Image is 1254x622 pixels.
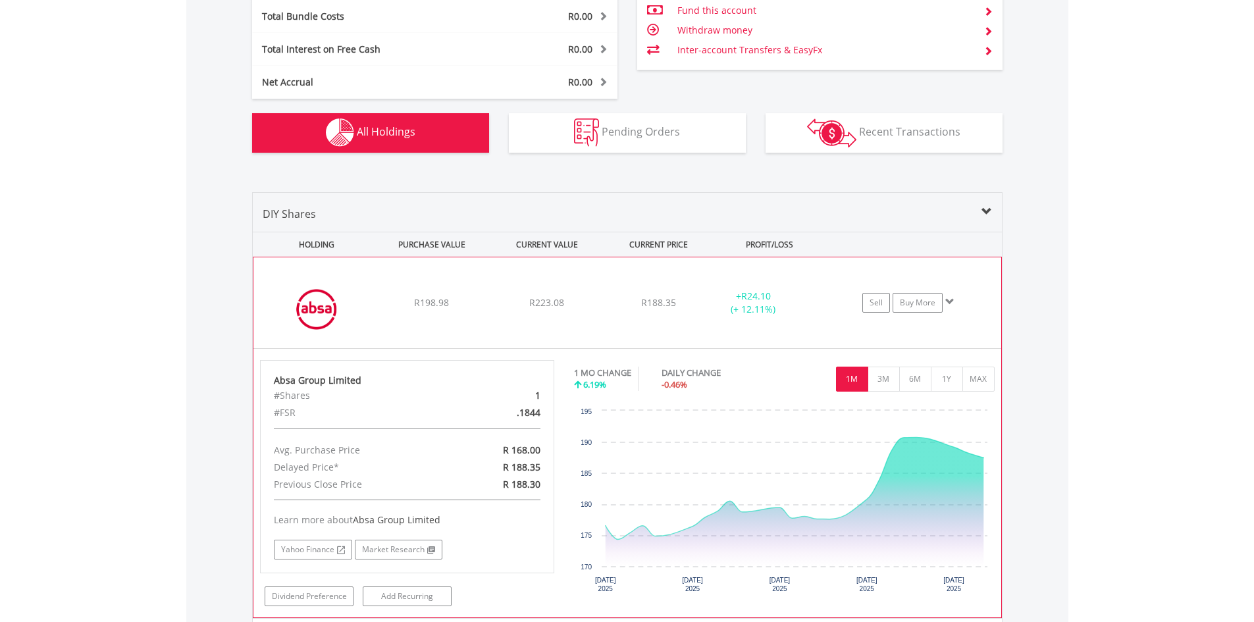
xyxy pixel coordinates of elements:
[363,586,452,606] a: Add Recurring
[581,563,592,571] text: 170
[252,43,465,56] div: Total Interest on Free Cash
[606,232,710,257] div: CURRENT PRICE
[595,577,616,592] text: [DATE] 2025
[766,113,1003,153] button: Recent Transactions
[574,404,994,602] svg: Interactive chart
[862,293,890,313] a: Sell
[252,76,465,89] div: Net Accrual
[264,442,455,459] div: Avg. Purchase Price
[581,439,592,446] text: 190
[581,470,592,477] text: 185
[265,586,353,606] a: Dividend Preference
[503,461,540,473] span: R 188.35
[274,513,541,527] div: Learn more about
[353,513,440,526] span: Absa Group Limited
[263,207,316,221] span: DIY Shares
[682,577,703,592] text: [DATE] 2025
[260,274,373,345] img: EQU.ZA.ABG.png
[581,501,592,508] text: 180
[264,387,455,404] div: #Shares
[714,232,826,257] div: PROFIT/LOSS
[893,293,943,313] a: Buy More
[943,577,964,592] text: [DATE] 2025
[581,408,592,415] text: 195
[741,290,771,302] span: R24.10
[274,374,541,387] div: Absa Group Limited
[856,577,877,592] text: [DATE] 2025
[574,404,995,602] div: Chart. Highcharts interactive chart.
[574,367,631,379] div: 1 MO CHANGE
[859,124,960,139] span: Recent Transactions
[868,367,900,392] button: 3M
[677,40,973,60] td: Inter-account Transfers & EasyFx
[574,118,599,147] img: pending_instructions-wht.png
[641,296,676,309] span: R188.35
[931,367,963,392] button: 1Y
[962,367,995,392] button: MAX
[509,113,746,153] button: Pending Orders
[503,444,540,456] span: R 168.00
[326,118,354,147] img: holdings-wht.png
[662,367,767,379] div: DAILY CHANGE
[662,378,687,390] span: -0.46%
[529,296,564,309] span: R223.08
[704,290,802,316] div: + (+ 12.11%)
[264,459,455,476] div: Delayed Price*
[491,232,604,257] div: CURRENT VALUE
[455,404,550,421] div: .1844
[770,577,791,592] text: [DATE] 2025
[899,367,931,392] button: 6M
[602,124,680,139] span: Pending Orders
[455,387,550,404] div: 1
[253,232,373,257] div: HOLDING
[264,404,455,421] div: #FSR
[568,43,592,55] span: R0.00
[836,367,868,392] button: 1M
[414,296,449,309] span: R198.98
[677,20,973,40] td: Withdraw money
[376,232,488,257] div: PURCHASE VALUE
[807,118,856,147] img: transactions-zar-wht.png
[264,476,455,493] div: Previous Close Price
[355,540,442,559] a: Market Research
[581,532,592,539] text: 175
[274,540,352,559] a: Yahoo Finance
[583,378,606,390] span: 6.19%
[568,76,592,88] span: R0.00
[357,124,415,139] span: All Holdings
[252,113,489,153] button: All Holdings
[568,10,592,22] span: R0.00
[677,1,973,20] td: Fund this account
[252,10,465,23] div: Total Bundle Costs
[503,478,540,490] span: R 188.30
